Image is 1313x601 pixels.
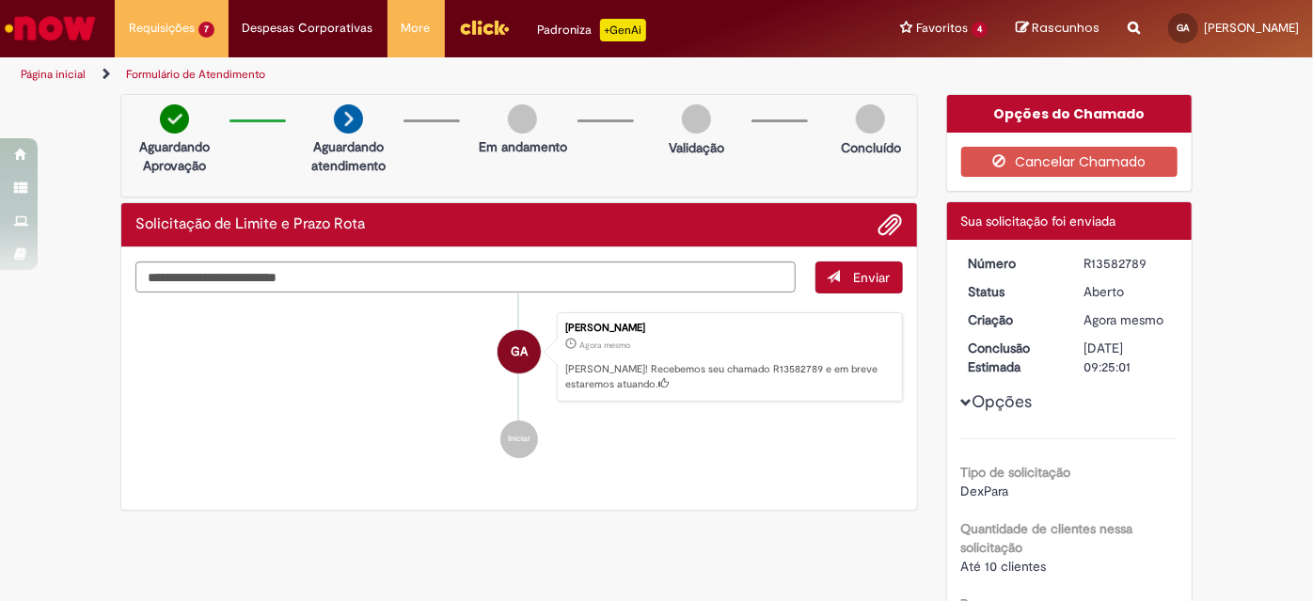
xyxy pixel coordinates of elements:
div: Opções do Chamado [947,95,1193,133]
span: Sua solicitação foi enviada [961,213,1116,229]
span: Agora mesmo [1084,311,1163,328]
img: check-circle-green.png [160,104,189,134]
div: Padroniza [538,19,646,41]
span: GA [1178,22,1190,34]
time: 30/09/2025 16:24:56 [579,340,630,351]
span: More [402,19,431,38]
li: Giovana De Lima Alves [135,312,903,403]
img: ServiceNow [2,9,99,47]
dt: Número [955,254,1070,273]
p: Aguardando atendimento [303,137,394,175]
p: Validação [669,138,724,157]
span: Enviar [854,269,891,286]
span: [PERSON_NAME] [1204,20,1299,36]
dt: Status [955,282,1070,301]
b: Quantidade de clientes nessa solicitação [961,520,1133,556]
span: 4 [972,22,988,38]
div: 30/09/2025 16:24:56 [1084,310,1171,329]
p: +GenAi [600,19,646,41]
dt: Conclusão Estimada [955,339,1070,376]
p: Em andamento [479,137,567,156]
button: Enviar [815,261,903,293]
img: arrow-next.png [334,104,363,134]
div: Aberto [1084,282,1171,301]
a: Formulário de Atendimento [126,67,265,82]
div: [DATE] 09:25:01 [1084,339,1171,376]
span: DexPara [961,482,1009,499]
button: Adicionar anexos [878,213,903,237]
time: 30/09/2025 16:24:56 [1084,311,1163,328]
textarea: Digite sua mensagem aqui... [135,261,796,293]
span: Rascunhos [1032,19,1099,37]
ul: Histórico de tíquete [135,293,903,478]
dt: Criação [955,310,1070,329]
p: Aguardando Aprovação [129,137,220,175]
span: Até 10 clientes [961,558,1047,575]
span: Agora mesmo [579,340,630,351]
img: click_logo_yellow_360x200.png [459,13,510,41]
span: GA [511,329,528,374]
p: [PERSON_NAME]! Recebemos seu chamado R13582789 e em breve estaremos atuando. [565,362,893,391]
div: R13582789 [1084,254,1171,273]
img: img-circle-grey.png [508,104,537,134]
img: img-circle-grey.png [682,104,711,134]
span: Requisições [129,19,195,38]
span: 7 [198,22,214,38]
span: Despesas Corporativas [243,19,373,38]
div: [PERSON_NAME] [565,323,893,334]
p: Concluído [841,138,901,157]
b: Tipo de solicitação [961,464,1071,481]
ul: Trilhas de página [14,57,862,92]
img: img-circle-grey.png [856,104,885,134]
a: Rascunhos [1016,20,1099,38]
span: Favoritos [916,19,968,38]
button: Cancelar Chamado [961,147,1179,177]
div: Giovana De Lima Alves [498,330,541,373]
h2: Solicitação de Limite e Prazo Rota Histórico de tíquete [135,216,365,233]
a: Página inicial [21,67,86,82]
